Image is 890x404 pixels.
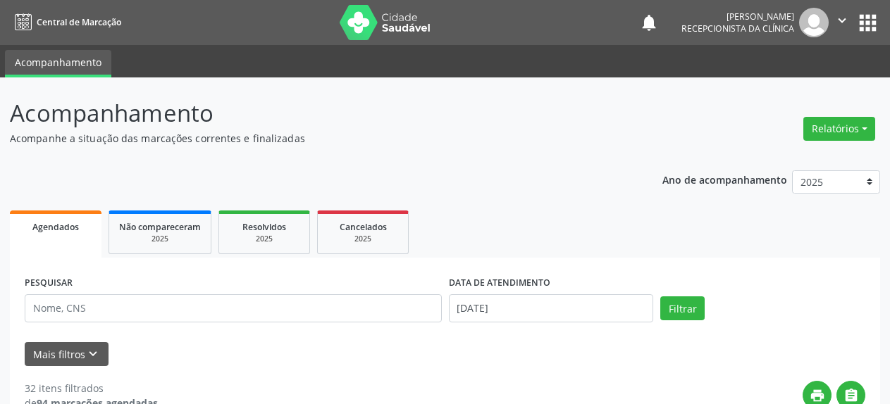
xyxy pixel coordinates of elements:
span: Cancelados [340,221,387,233]
div: 2025 [229,234,299,244]
label: DATA DE ATENDIMENTO [449,272,550,294]
div: 2025 [328,234,398,244]
span: Resolvidos [242,221,286,233]
i:  [834,13,850,28]
a: Acompanhamento [5,50,111,77]
p: Acompanhe a situação das marcações correntes e finalizadas [10,131,619,146]
span: Não compareceram [119,221,201,233]
button: Relatórios [803,117,875,141]
button: Filtrar [660,296,705,320]
i: keyboard_arrow_down [85,346,101,362]
button: notifications [639,13,659,32]
p: Ano de acompanhamento [662,170,787,188]
input: Nome, CNS [25,294,442,322]
button: Mais filtroskeyboard_arrow_down [25,342,109,367]
p: Acompanhamento [10,96,619,131]
i:  [843,388,859,403]
a: Central de Marcação [10,11,121,34]
input: Selecione um intervalo [449,294,654,322]
span: Agendados [32,221,79,233]
span: Recepcionista da clínica [681,23,794,34]
div: [PERSON_NAME] [681,11,794,23]
div: 2025 [119,234,201,244]
button: apps [855,11,880,35]
i: print [810,388,825,403]
img: img [799,8,829,37]
div: 32 itens filtrados [25,381,158,396]
label: PESQUISAR [25,272,73,294]
span: Central de Marcação [37,16,121,28]
button:  [829,8,855,37]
